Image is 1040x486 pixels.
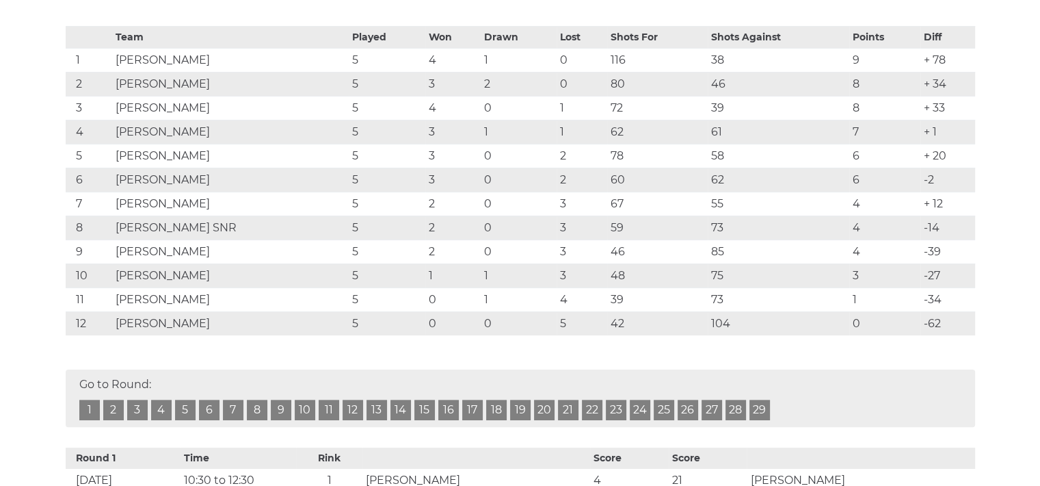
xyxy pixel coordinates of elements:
a: 25 [654,400,674,420]
td: + 78 [920,48,975,72]
th: Points [849,26,920,48]
a: 20 [534,400,555,420]
td: 8 [849,96,920,120]
a: 3 [127,400,148,420]
td: 46 [708,72,849,96]
td: 39 [607,287,707,311]
th: Shots For [607,26,707,48]
td: 38 [708,48,849,72]
td: + 1 [920,120,975,144]
td: 3 [849,264,920,287]
a: 6 [199,400,219,420]
td: 4 [557,287,607,311]
td: 4 [425,96,481,120]
td: [PERSON_NAME] [112,240,349,264]
td: 3 [425,120,481,144]
a: 10 [295,400,315,420]
td: [PERSON_NAME] [112,96,349,120]
td: 73 [708,287,849,311]
a: 22 [582,400,602,420]
a: 8 [247,400,267,420]
td: 5 [349,120,425,144]
a: 15 [414,400,435,420]
a: 5 [175,400,196,420]
td: 4 [849,192,920,216]
td: -62 [920,311,975,335]
a: 23 [606,400,626,420]
td: 3 [557,216,607,240]
a: 28 [725,400,746,420]
th: Shots Against [708,26,849,48]
a: 19 [510,400,531,420]
a: 9 [271,400,291,420]
td: 2 [425,240,481,264]
a: 18 [486,400,507,420]
td: [PERSON_NAME] [112,192,349,216]
td: 1 [481,287,557,311]
td: -34 [920,287,975,311]
td: 2 [557,168,607,192]
td: 116 [607,48,707,72]
td: 39 [708,96,849,120]
th: Rink [296,448,362,469]
td: [PERSON_NAME] [112,72,349,96]
a: 29 [749,400,770,420]
th: Played [349,26,425,48]
td: + 12 [920,192,975,216]
td: 0 [481,240,557,264]
td: 8 [66,216,113,240]
td: -14 [920,216,975,240]
td: 62 [607,120,707,144]
td: 0 [481,144,557,168]
td: 73 [708,216,849,240]
td: 60 [607,168,707,192]
a: 16 [438,400,459,420]
td: 5 [349,72,425,96]
a: 14 [390,400,411,420]
td: [PERSON_NAME] [112,168,349,192]
td: 2 [425,192,481,216]
td: [PERSON_NAME] [112,287,349,311]
td: 4 [66,120,113,144]
td: 5 [66,144,113,168]
a: 12 [343,400,363,420]
td: 62 [708,168,849,192]
td: 5 [349,311,425,335]
td: [PERSON_NAME] [112,144,349,168]
a: 7 [223,400,243,420]
td: 9 [66,240,113,264]
td: 3 [557,264,607,287]
td: 75 [708,264,849,287]
td: 58 [708,144,849,168]
td: 42 [607,311,707,335]
td: 0 [481,216,557,240]
td: 5 [349,192,425,216]
td: [PERSON_NAME] [112,311,349,335]
td: 5 [349,168,425,192]
td: 55 [708,192,849,216]
a: 11 [319,400,339,420]
td: 59 [607,216,707,240]
div: Go to Round: [66,370,975,427]
td: 3 [557,240,607,264]
td: 1 [481,120,557,144]
td: 10 [66,264,113,287]
th: Score [669,448,747,469]
td: 0 [557,48,607,72]
td: 5 [349,264,425,287]
td: 5 [349,144,425,168]
a: 27 [702,400,722,420]
td: 85 [708,240,849,264]
td: 72 [607,96,707,120]
td: 0 [425,311,481,335]
td: 46 [607,240,707,264]
td: 104 [708,311,849,335]
td: [PERSON_NAME] [112,120,349,144]
td: [PERSON_NAME] [112,48,349,72]
td: 1 [481,48,557,72]
td: 6 [66,168,113,192]
td: 9 [849,48,920,72]
td: 1 [849,287,920,311]
td: 0 [557,72,607,96]
td: 8 [849,72,920,96]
